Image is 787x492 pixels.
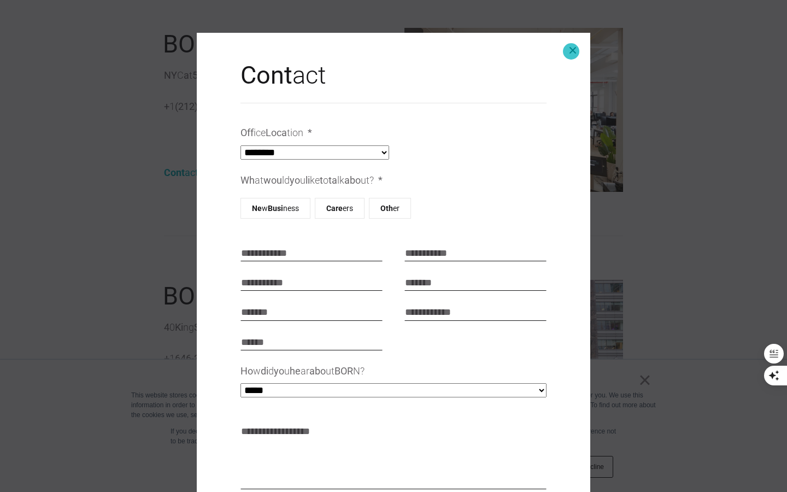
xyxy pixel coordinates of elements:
[240,365,253,377] b: Ho
[274,365,284,377] b: yo
[240,127,303,138] span: ice tion
[306,174,310,186] b: li
[320,174,323,186] b: t
[380,204,393,213] b: Oth
[240,174,255,186] b: Wh
[326,204,343,213] b: Care
[290,174,300,186] b: yo
[380,204,400,213] span: er
[240,61,292,90] b: Cont
[290,365,301,377] b: he
[326,204,353,213] span: ers
[252,204,299,213] span: w ness
[328,174,337,186] b: ta
[252,204,262,213] b: Ne
[309,365,326,377] b: abo
[263,174,282,186] b: wou
[344,174,361,186] b: abo
[334,365,353,377] b: BOR
[240,365,365,377] span: w d u ar ut N?
[268,204,283,213] b: Busi
[261,365,268,377] b: di
[240,174,374,186] span: at ld u ke o lk ut?
[266,127,287,138] b: Loca
[240,61,326,90] span: act
[240,127,254,138] b: Off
